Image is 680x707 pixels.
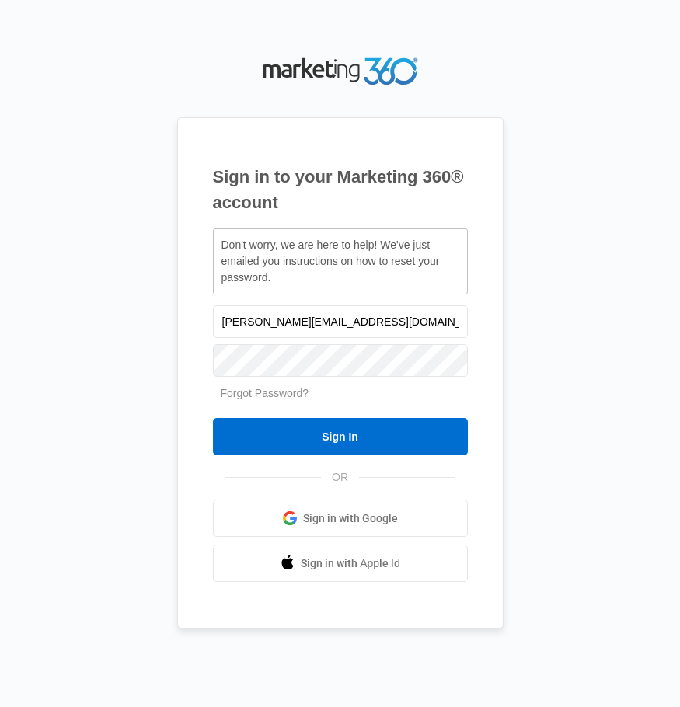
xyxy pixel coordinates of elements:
[303,510,398,527] span: Sign in with Google
[213,418,468,455] input: Sign In
[221,387,309,399] a: Forgot Password?
[213,164,468,215] h1: Sign in to your Marketing 360® account
[221,239,440,284] span: Don't worry, we are here to help! We've just emailed you instructions on how to reset your password.
[213,305,468,338] input: Email
[321,469,359,486] span: OR
[213,500,468,537] a: Sign in with Google
[213,545,468,582] a: Sign in with Apple Id
[301,555,400,572] span: Sign in with Apple Id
